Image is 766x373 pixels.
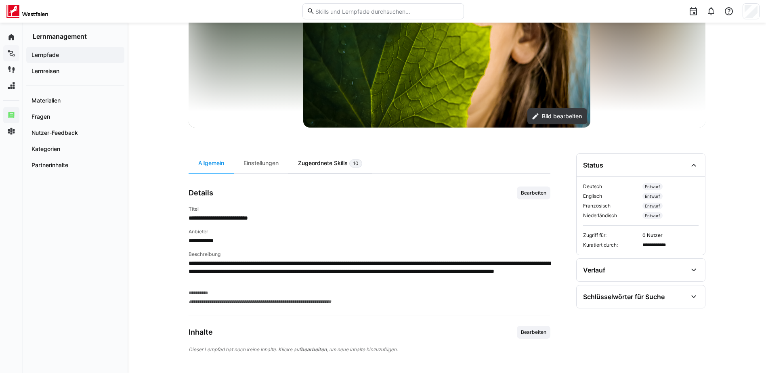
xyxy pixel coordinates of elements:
span: Deutsch [583,183,639,190]
span: Entwurf [642,203,663,209]
span: Bild bearbeiten [541,112,583,120]
span: Zugriff für: [583,232,639,239]
button: Bearbeiten [517,186,550,199]
h3: Details [189,189,213,197]
input: Skills und Lernpfade durchsuchen… [315,8,459,15]
span: Französisch [583,203,639,209]
strong: bearbeiten [301,346,327,352]
div: Einstellungen [234,153,288,173]
h4: Beschreibung [189,251,550,258]
h4: Titel [189,206,550,212]
span: Bearbeiten [520,329,547,335]
h4: Anbieter [189,228,550,235]
h3: Inhalte [189,328,213,337]
span: Dieser Lernpfad hat noch keine Inhalte. Klicke auf , um neue Inhalte hinzuzufügen. [189,346,398,352]
span: Niederländisch [583,212,639,219]
span: Entwurf [642,183,663,190]
div: Status [583,161,603,169]
div: Allgemein [189,153,234,173]
span: Englisch [583,193,639,199]
div: Zugeordnete Skills [288,153,372,173]
span: 0 Nutzer [642,232,699,239]
span: Entwurf [642,212,663,219]
span: 10 [353,160,359,167]
span: Kuratiert durch: [583,242,639,248]
button: Bild bearbeiten [527,108,587,124]
div: Verlauf [583,266,605,274]
div: Schlüsselwörter für Suche [583,293,665,301]
span: Bearbeiten [520,190,547,196]
span: Entwurf [642,193,663,199]
button: Bearbeiten [517,326,550,339]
